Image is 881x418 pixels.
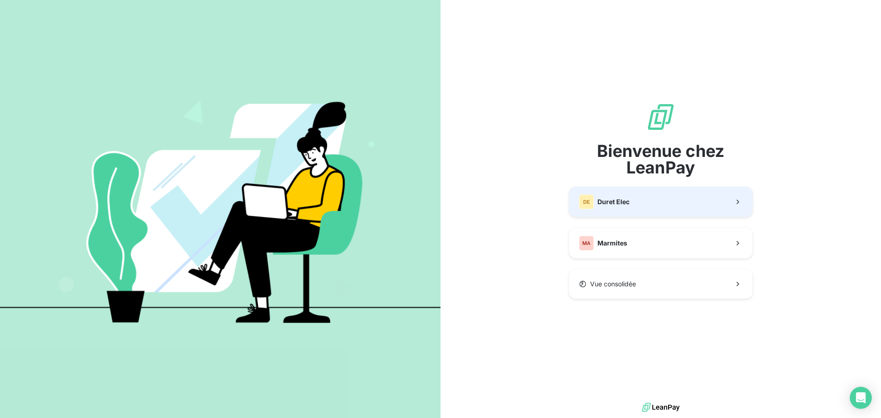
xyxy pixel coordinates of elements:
div: Open Intercom Messenger [850,387,872,409]
span: Duret Elec [597,197,630,206]
button: Vue consolidée [569,269,753,299]
button: MAMarmites [569,228,753,258]
button: DEDuret Elec [569,187,753,217]
img: logo [642,401,680,414]
div: MA [579,236,594,251]
div: DE [579,195,594,209]
img: logo sigle [646,102,675,132]
span: Vue consolidée [590,279,636,289]
span: Bienvenue chez LeanPay [569,143,753,176]
span: Marmites [597,239,627,248]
